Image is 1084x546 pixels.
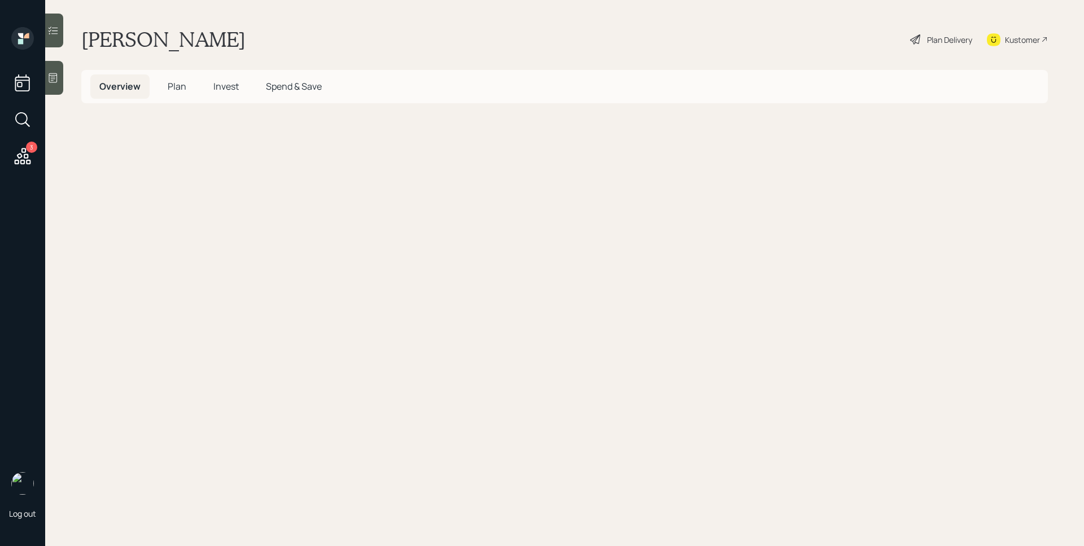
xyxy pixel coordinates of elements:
h1: [PERSON_NAME] [81,27,246,52]
div: Kustomer [1005,34,1040,46]
div: Log out [9,508,36,519]
span: Overview [99,80,141,93]
img: james-distasi-headshot.png [11,472,34,495]
span: Spend & Save [266,80,322,93]
div: 3 [26,142,37,153]
span: Invest [213,80,239,93]
div: Plan Delivery [927,34,972,46]
span: Plan [168,80,186,93]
